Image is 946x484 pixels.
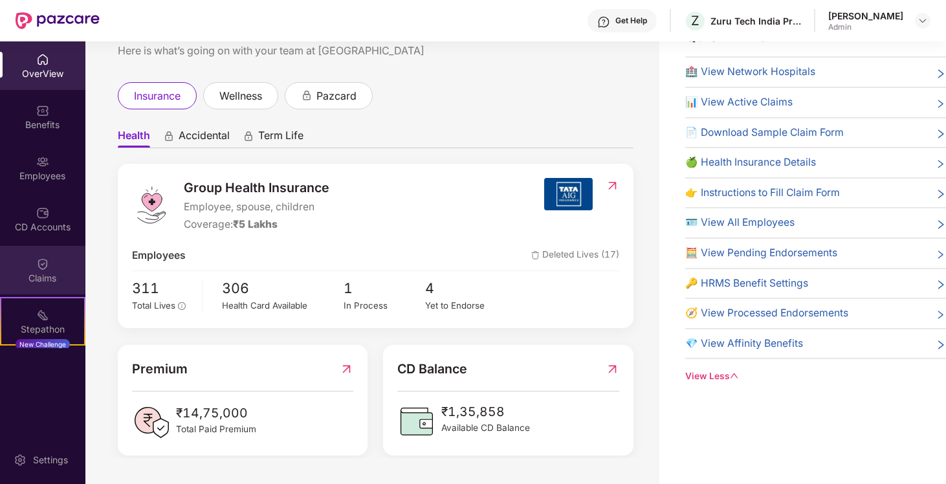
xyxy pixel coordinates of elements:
div: New Challenge [16,339,70,349]
span: ₹1,35,858 [441,402,530,421]
img: svg+xml;base64,PHN2ZyBpZD0iSG9tZSIgeG1sbnM9Imh0dHA6Ly93d3cudzMub3JnLzIwMDAvc3ZnIiB3aWR0aD0iMjAiIG... [36,53,49,66]
span: right [936,157,946,171]
div: In Process [344,299,424,313]
span: Health [118,129,150,148]
span: right [936,217,946,231]
img: svg+xml;base64,PHN2ZyBpZD0iU2V0dGluZy0yMHgyMCIgeG1sbnM9Imh0dHA6Ly93d3cudzMub3JnLzIwMDAvc3ZnIiB3aW... [14,454,27,467]
div: Get Help [615,16,647,26]
img: insurerIcon [544,178,593,210]
div: Settings [29,454,72,467]
span: Term Life [258,129,303,148]
div: animation [243,130,254,142]
span: Employee, spouse, children [184,199,329,215]
span: right [936,338,946,352]
div: [PERSON_NAME] [828,10,903,22]
span: 🔑 HRMS Benefit Settings [685,276,808,292]
img: svg+xml;base64,PHN2ZyBpZD0iRHJvcGRvd24tMzJ4MzIiIHhtbG5zPSJodHRwOi8vd3d3LnczLm9yZy8yMDAwL3N2ZyIgd2... [918,16,928,26]
span: 🏥 View Network Hospitals [685,64,815,80]
div: Stepathon [1,323,84,336]
span: 🪪 View All Employees [685,215,795,231]
span: ₹14,75,000 [176,403,256,423]
span: right [936,97,946,111]
img: svg+xml;base64,PHN2ZyB4bWxucz0iaHR0cDovL3d3dy53My5vcmcvMjAwMC9zdmciIHdpZHRoPSIyMSIgaGVpZ2h0PSIyMC... [36,309,49,322]
div: Here is what’s going on with your team at [GEOGRAPHIC_DATA] [118,43,633,59]
span: Available CD Balance [441,421,530,435]
img: CDBalanceIcon [397,402,436,441]
span: Accidental [179,129,230,148]
img: RedirectIcon [340,359,353,379]
img: svg+xml;base64,PHN2ZyBpZD0iQmVuZWZpdHMiIHhtbG5zPSJodHRwOi8vd3d3LnczLm9yZy8yMDAwL3N2ZyIgd2lkdGg9Ij... [36,104,49,117]
span: right [936,308,946,322]
span: info-circle [178,302,186,310]
span: right [936,278,946,292]
span: Total Lives [132,300,175,311]
span: down [730,371,739,380]
img: logo [132,186,171,225]
span: 👉 Instructions to Fill Claim Form [685,185,840,201]
div: animation [301,89,313,101]
span: 🧭 View Processed Endorsements [685,305,848,322]
span: ₹5 Lakhs [233,218,278,230]
span: pazcard [316,88,357,104]
img: svg+xml;base64,PHN2ZyBpZD0iSGVscC0zMngzMiIgeG1sbnM9Imh0dHA6Ly93d3cudzMub3JnLzIwMDAvc3ZnIiB3aWR0aD... [597,16,610,28]
span: CD Balance [397,359,467,379]
img: svg+xml;base64,PHN2ZyBpZD0iQ0RfQWNjb3VudHMiIGRhdGEtbmFtZT0iQ0QgQWNjb3VudHMiIHhtbG5zPSJodHRwOi8vd3... [36,206,49,219]
span: Z [691,13,699,28]
span: 📊 View Active Claims [685,94,793,111]
img: svg+xml;base64,PHN2ZyBpZD0iRW1wbG95ZWVzIiB4bWxucz0iaHR0cDovL3d3dy53My5vcmcvMjAwMC9zdmciIHdpZHRoPS... [36,155,49,168]
span: Group Health Insurance [184,178,329,198]
span: Premium [132,359,188,379]
div: Zuru Tech India Private Limited [710,15,801,27]
img: PaidPremiumIcon [132,403,171,442]
span: 311 [132,278,193,299]
div: Coverage: [184,217,329,233]
span: 📄 Download Sample Claim Form [685,125,844,141]
img: New Pazcare Logo [16,12,100,29]
span: wellness [219,88,262,104]
div: animation [163,130,175,142]
span: Total Paid Premium [176,423,256,436]
span: 💎 View Affinity Benefits [685,336,803,352]
div: Yet to Endorse [425,299,506,313]
div: Health Card Available [222,299,344,313]
span: 1 [344,278,424,299]
img: RedirectIcon [606,359,619,379]
img: svg+xml;base64,PHN2ZyBpZD0iQ2xhaW0iIHhtbG5zPSJodHRwOi8vd3d3LnczLm9yZy8yMDAwL3N2ZyIgd2lkdGg9IjIwIi... [36,258,49,270]
span: insurance [134,88,181,104]
span: 🍏 Health Insurance Details [685,155,816,171]
div: View Less [685,369,946,383]
span: right [936,188,946,201]
span: right [936,67,946,80]
span: 🧮 View Pending Endorsements [685,245,837,261]
div: Admin [828,22,903,32]
span: 4 [425,278,506,299]
span: Deleted Lives (17) [531,248,619,264]
span: right [936,248,946,261]
img: deleteIcon [531,251,540,259]
span: right [936,127,946,141]
img: RedirectIcon [606,179,619,192]
span: Employees [132,248,186,264]
span: 306 [222,278,344,299]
